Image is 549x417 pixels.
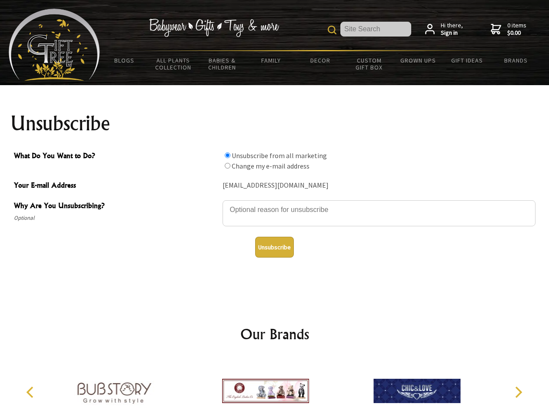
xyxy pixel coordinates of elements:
a: Grown Ups [393,51,443,69]
a: Gift Ideas [443,51,492,69]
h1: Unsubscribe [10,113,539,134]
a: All Plants Collection [149,51,198,76]
span: 0 items [507,21,526,37]
span: What Do You Want to Do? [14,150,218,163]
h2: Our Brands [17,324,532,344]
div: [EMAIL_ADDRESS][DOMAIN_NAME] [223,179,536,192]
button: Unsubscribe [255,237,294,258]
a: Hi there,Sign in [425,22,463,37]
span: Hi there, [441,22,463,37]
button: Next [509,383,528,402]
label: Change my e-mail address [232,162,309,170]
input: What Do You Want to Do? [225,163,230,169]
a: Babies & Children [198,51,247,76]
input: What Do You Want to Do? [225,152,230,158]
img: product search [328,26,336,34]
a: 0 items$0.00 [491,22,526,37]
span: Why Are You Unsubscribing? [14,200,218,213]
a: Decor [296,51,345,69]
textarea: Why Are You Unsubscribing? [223,200,536,226]
a: Family [247,51,296,69]
a: Brands [492,51,541,69]
button: Previous [22,383,41,402]
label: Unsubscribe from all marketing [232,151,327,160]
strong: Sign in [441,29,463,37]
span: Optional [14,213,218,223]
span: Your E-mail Address [14,180,218,192]
input: Site Search [340,22,411,36]
strong: $0.00 [507,29,526,37]
a: BLOGS [100,51,149,69]
img: Babyware - Gifts - Toys and more... [9,9,100,81]
img: Babywear - Gifts - Toys & more [149,19,279,37]
a: Custom Gift Box [345,51,394,76]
